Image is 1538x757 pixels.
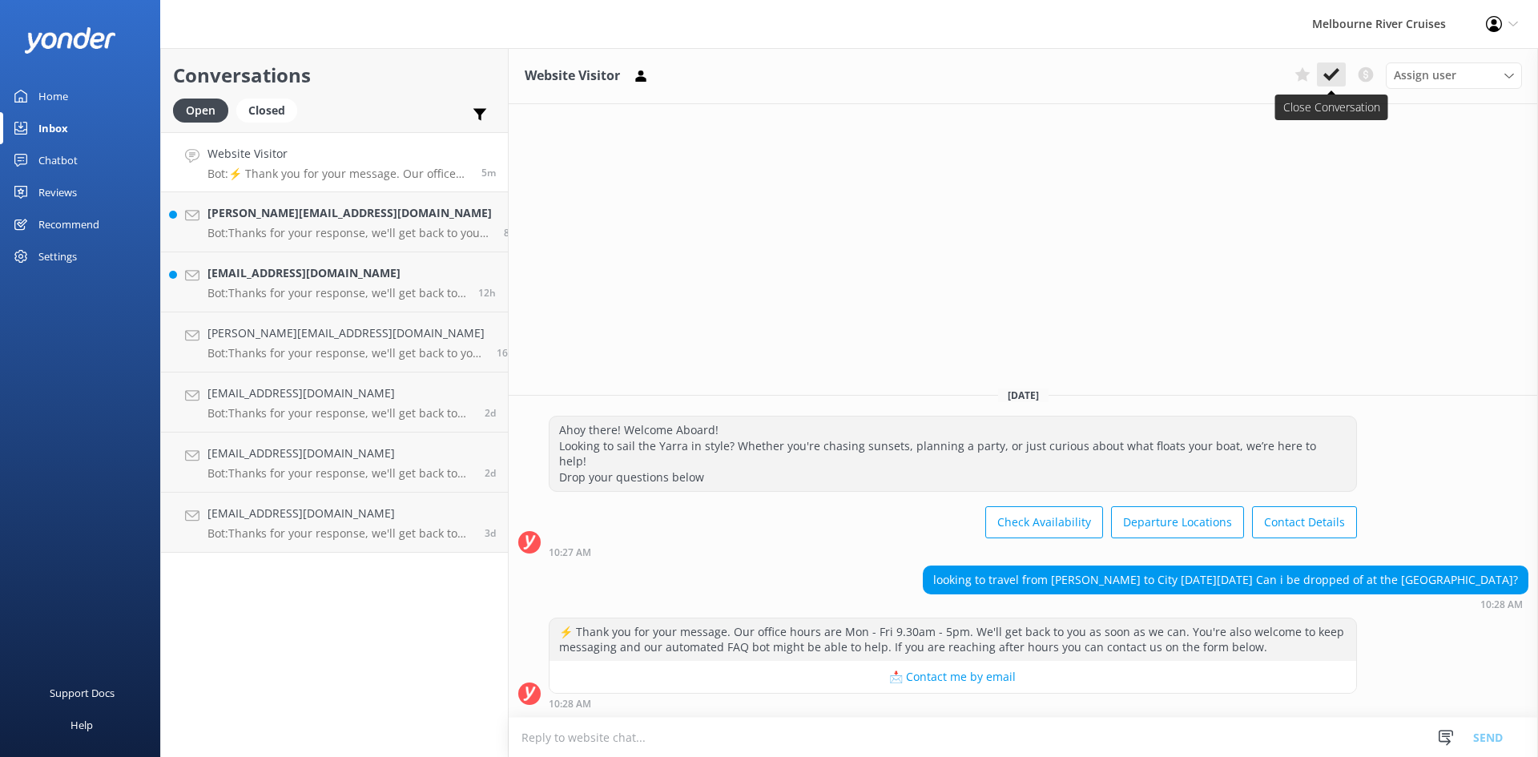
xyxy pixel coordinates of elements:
div: Oct 13 2025 10:28am (UTC +11:00) Australia/Sydney [923,598,1528,610]
h4: [PERSON_NAME][EMAIL_ADDRESS][DOMAIN_NAME] [207,324,485,342]
div: Open [173,99,228,123]
p: Bot: Thanks for your response, we'll get back to you as soon as we can during opening hours. [207,526,473,541]
span: Oct 10 2025 12:42pm (UTC +11:00) Australia/Sydney [485,466,496,480]
button: Contact Details [1252,506,1357,538]
a: [PERSON_NAME][EMAIL_ADDRESS][DOMAIN_NAME]Bot:Thanks for your response, we'll get back to you as s... [161,312,508,372]
span: Oct 10 2025 07:48am (UTC +11:00) Australia/Sydney [485,526,496,540]
a: [EMAIL_ADDRESS][DOMAIN_NAME]Bot:Thanks for your response, we'll get back to you as soon as we can... [161,372,508,433]
div: Oct 13 2025 10:28am (UTC +11:00) Australia/Sydney [549,698,1357,709]
p: Bot: Thanks for your response, we'll get back to you as soon as we can during opening hours. [207,346,485,360]
h3: Website Visitor [525,66,620,87]
span: Oct 11 2025 01:45am (UTC +11:00) Australia/Sydney [485,406,496,420]
a: [EMAIL_ADDRESS][DOMAIN_NAME]Bot:Thanks for your response, we'll get back to you as soon as we can... [161,493,508,553]
a: Open [173,101,236,119]
span: Oct 13 2025 02:26am (UTC +11:00) Australia/Sydney [504,226,516,240]
div: Support Docs [50,677,115,709]
span: Assign user [1394,66,1456,84]
h2: Conversations [173,60,496,91]
span: Oct 12 2025 05:35pm (UTC +11:00) Australia/Sydney [497,346,514,360]
button: Check Availability [985,506,1103,538]
strong: 10:28 AM [1480,600,1523,610]
a: [EMAIL_ADDRESS][DOMAIN_NAME]Bot:Thanks for your response, we'll get back to you as soon as we can... [161,433,508,493]
h4: Website Visitor [207,145,469,163]
img: yonder-white-logo.png [24,27,116,54]
h4: [EMAIL_ADDRESS][DOMAIN_NAME] [207,505,473,522]
a: Website VisitorBot:⚡ Thank you for your message. Our office hours are Mon - Fri 9.30am - 5pm. We'... [161,132,508,192]
div: Oct 13 2025 10:27am (UTC +11:00) Australia/Sydney [549,546,1357,558]
div: Closed [236,99,297,123]
h4: [EMAIL_ADDRESS][DOMAIN_NAME] [207,264,466,282]
div: Recommend [38,208,99,240]
button: Departure Locations [1111,506,1244,538]
span: Oct 12 2025 09:51pm (UTC +11:00) Australia/Sydney [478,286,496,300]
div: Help [70,709,93,741]
h4: [PERSON_NAME][EMAIL_ADDRESS][DOMAIN_NAME] [207,204,492,222]
p: Bot: Thanks for your response, we'll get back to you as soon as we can during opening hours. [207,226,492,240]
div: Reviews [38,176,77,208]
a: [EMAIL_ADDRESS][DOMAIN_NAME]Bot:Thanks for your response, we'll get back to you as soon as we can... [161,252,508,312]
button: 📩 Contact me by email [550,661,1356,693]
span: Oct 13 2025 10:28am (UTC +11:00) Australia/Sydney [481,166,496,179]
div: Inbox [38,112,68,144]
p: Bot: Thanks for your response, we'll get back to you as soon as we can during opening hours. [207,466,473,481]
p: Bot: Thanks for your response, we'll get back to you as soon as we can during opening hours. [207,406,473,421]
p: Bot: Thanks for your response, we'll get back to you as soon as we can during opening hours. [207,286,466,300]
p: Bot: ⚡ Thank you for your message. Our office hours are Mon - Fri 9.30am - 5pm. We'll get back to... [207,167,469,181]
div: Assign User [1386,62,1522,88]
strong: 10:27 AM [549,548,591,558]
div: looking to travel from [PERSON_NAME] to City [DATE][DATE] Can i be dropped of at the [GEOGRAPHIC_... [924,566,1528,594]
div: Ahoy there! Welcome Aboard! Looking to sail the Yarra in style? Whether you're chasing sunsets, p... [550,417,1356,490]
div: Chatbot [38,144,78,176]
a: [PERSON_NAME][EMAIL_ADDRESS][DOMAIN_NAME]Bot:Thanks for your response, we'll get back to you as s... [161,192,508,252]
div: Settings [38,240,77,272]
h4: [EMAIL_ADDRESS][DOMAIN_NAME] [207,445,473,462]
span: [DATE] [998,389,1049,402]
div: ⚡ Thank you for your message. Our office hours are Mon - Fri 9.30am - 5pm. We'll get back to you ... [550,618,1356,661]
div: Home [38,80,68,112]
strong: 10:28 AM [549,699,591,709]
h4: [EMAIL_ADDRESS][DOMAIN_NAME] [207,385,473,402]
a: Closed [236,101,305,119]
